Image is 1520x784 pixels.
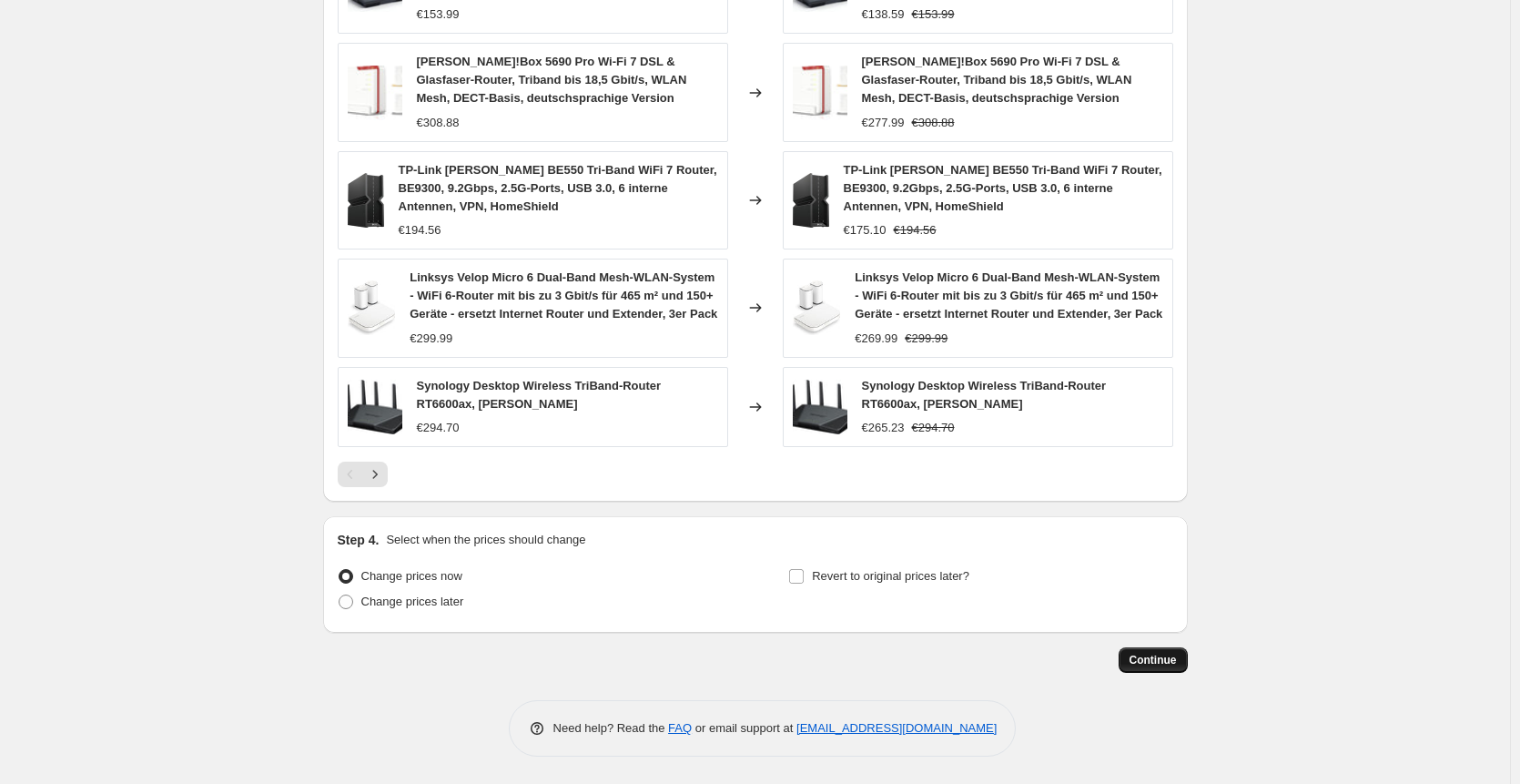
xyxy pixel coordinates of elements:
img: 51_JeFtNjvL._AC_SL1500_80x.jpg [348,280,396,335]
span: Linksys Velop Micro 6 Dual-Band Mesh-WLAN-System - WiFi 6-Router mit bis zu 3 Gbit/s für 465 m² u... [855,270,1162,321]
div: €265.23 [862,419,905,437]
div: €277.99 [862,114,905,132]
img: 61rOPuiBL6L._AC_SL1500_80x.jpg [793,66,847,120]
p: Select when the prices should change [386,531,585,549]
span: Change prices later [361,595,464,608]
span: [PERSON_NAME]!Box 5690 Pro Wi-Fi 7 DSL & Glasfaser-Router, Triband bis 18,5 Gbit/s, WLAN Mesh, DE... [862,55,1132,105]
span: Revert to original prices later? [812,569,969,583]
span: or email support at [692,721,796,735]
span: Linksys Velop Micro 6 Dual-Band Mesh-WLAN-System - WiFi 6-Router mit bis zu 3 Gbit/s für 465 m² u... [410,270,717,321]
div: €308.88 [417,114,460,132]
strike: €194.56 [894,221,937,239]
button: Continue [1119,647,1188,673]
div: €294.70 [417,419,460,437]
nav: Pagination [338,462,388,487]
a: FAQ [668,721,692,735]
span: Continue [1130,653,1177,667]
strike: €299.99 [905,330,947,348]
span: Need help? Read the [553,721,669,735]
strike: €308.88 [912,114,955,132]
div: €194.56 [399,221,441,239]
img: 51HvxRxQjVL._AC_SL1200_80x.jpg [793,380,847,434]
span: TP-Link [PERSON_NAME] BE550 Tri-Band WiFi 7 Router, BE9300, 9.2Gbps, 2.5G-Ports, USB 3.0, 6 inter... [844,163,1162,213]
div: €153.99 [417,5,460,24]
span: Change prices now [361,569,462,583]
span: Synology Desktop Wireless TriBand-Router RT6600ax, [PERSON_NAME] [417,379,662,411]
div: €138.59 [862,5,905,24]
button: Next [362,462,388,487]
img: 51HvxRxQjVL._AC_SL1200_80x.jpg [348,380,402,434]
strike: €153.99 [912,5,955,24]
img: 61t3tyWyvKL._AC_SL1500_80x.jpg [793,173,829,228]
h2: Step 4. [338,531,380,549]
div: €269.99 [855,330,897,348]
span: Synology Desktop Wireless TriBand-Router RT6600ax, [PERSON_NAME] [862,379,1107,411]
img: 61t3tyWyvKL._AC_SL1500_80x.jpg [348,173,384,228]
div: €299.99 [410,330,452,348]
div: €175.10 [844,221,887,239]
img: 61rOPuiBL6L._AC_SL1500_80x.jpg [348,66,402,120]
span: [PERSON_NAME]!Box 5690 Pro Wi-Fi 7 DSL & Glasfaser-Router, Triband bis 18,5 Gbit/s, WLAN Mesh, DE... [417,55,687,105]
img: 51_JeFtNjvL._AC_SL1500_80x.jpg [793,280,841,335]
a: [EMAIL_ADDRESS][DOMAIN_NAME] [796,721,997,735]
span: TP-Link [PERSON_NAME] BE550 Tri-Band WiFi 7 Router, BE9300, 9.2Gbps, 2.5G-Ports, USB 3.0, 6 inter... [399,163,717,213]
strike: €294.70 [912,419,955,437]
